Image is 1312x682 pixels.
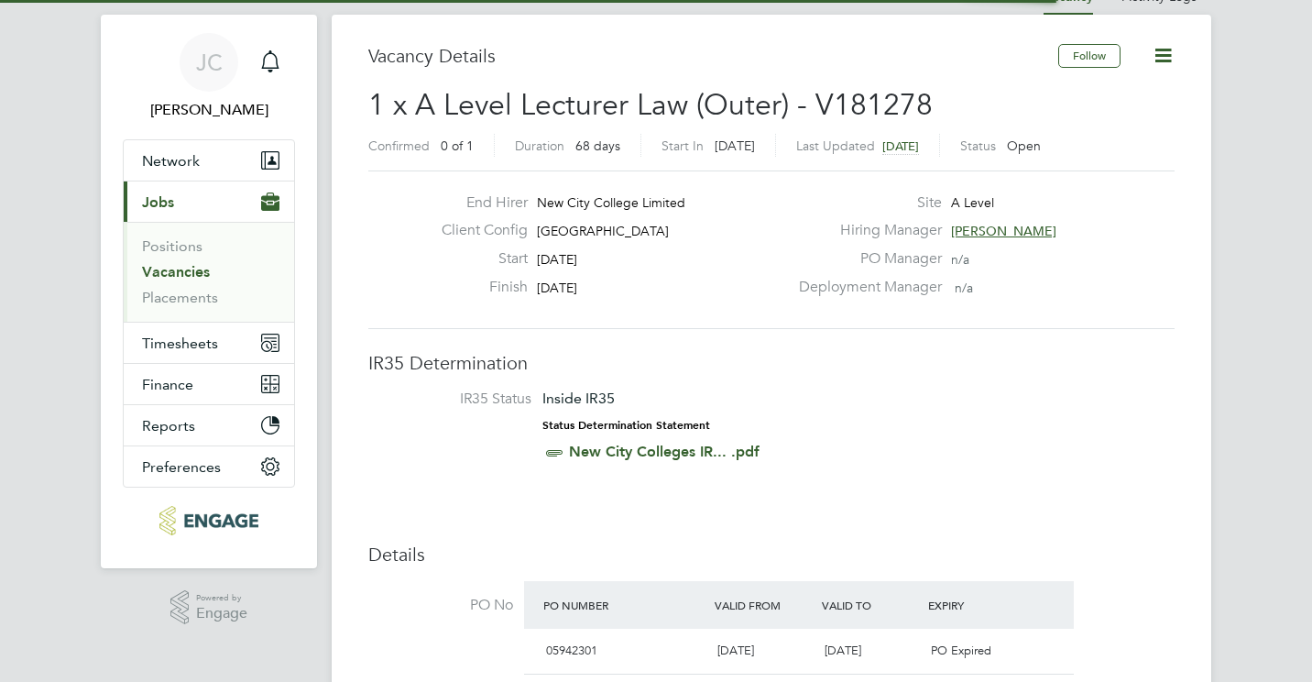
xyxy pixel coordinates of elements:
[159,506,257,535] img: educationmattersgroup-logo-retina.png
[427,221,528,240] label: Client Config
[123,33,295,121] a: JC[PERSON_NAME]
[1058,44,1121,68] button: Follow
[542,419,710,432] strong: Status Determination Statement
[788,221,942,240] label: Hiring Manager
[142,289,218,306] a: Placements
[1007,137,1041,154] span: Open
[539,588,710,621] div: PO Number
[142,152,200,170] span: Network
[123,506,295,535] a: Go to home page
[124,405,294,445] button: Reports
[387,390,531,409] label: IR35 Status
[537,251,577,268] span: [DATE]
[441,137,474,154] span: 0 of 1
[124,364,294,404] button: Finance
[142,458,221,476] span: Preferences
[142,237,202,255] a: Positions
[951,223,1056,239] span: [PERSON_NAME]
[569,443,760,460] a: New City Colleges IR... .pdf
[951,251,969,268] span: n/a
[575,137,620,154] span: 68 days
[196,590,247,606] span: Powered by
[427,193,528,213] label: End Hirer
[170,590,248,625] a: Powered byEngage
[124,323,294,363] button: Timesheets
[537,194,685,211] span: New City College Limited
[124,222,294,322] div: Jobs
[368,596,513,615] label: PO No
[542,390,615,407] span: Inside IR35
[196,606,247,621] span: Engage
[788,249,942,269] label: PO Manager
[124,140,294,181] button: Network
[427,278,528,297] label: Finish
[368,44,1058,68] h3: Vacancy Details
[124,181,294,222] button: Jobs
[788,278,942,297] label: Deployment Manager
[142,417,195,434] span: Reports
[368,137,430,154] label: Confirmed
[882,138,919,154] span: [DATE]
[101,15,317,568] nav: Main navigation
[710,588,817,621] div: Valid From
[427,249,528,269] label: Start
[142,376,193,393] span: Finance
[142,263,210,280] a: Vacancies
[124,446,294,487] button: Preferences
[546,643,597,658] span: 05942301
[368,87,933,123] span: 1 x A Level Lecturer Law (Outer) - V181278
[817,588,924,621] div: Valid To
[142,193,174,211] span: Jobs
[717,643,754,658] span: [DATE]
[537,223,669,239] span: [GEOGRAPHIC_DATA]
[796,137,875,154] label: Last Updated
[960,137,996,154] label: Status
[661,137,704,154] label: Start In
[123,99,295,121] span: James Carey
[368,543,1175,566] h3: Details
[715,137,755,154] span: [DATE]
[368,351,1175,375] h3: IR35 Determination
[196,50,223,74] span: JC
[142,335,218,352] span: Timesheets
[788,193,942,213] label: Site
[924,588,1031,621] div: Expiry
[537,280,577,296] span: [DATE]
[515,137,564,154] label: Duration
[931,643,991,658] span: PO Expired
[955,280,973,296] span: n/a
[825,643,861,658] span: [DATE]
[951,194,994,211] span: A Level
